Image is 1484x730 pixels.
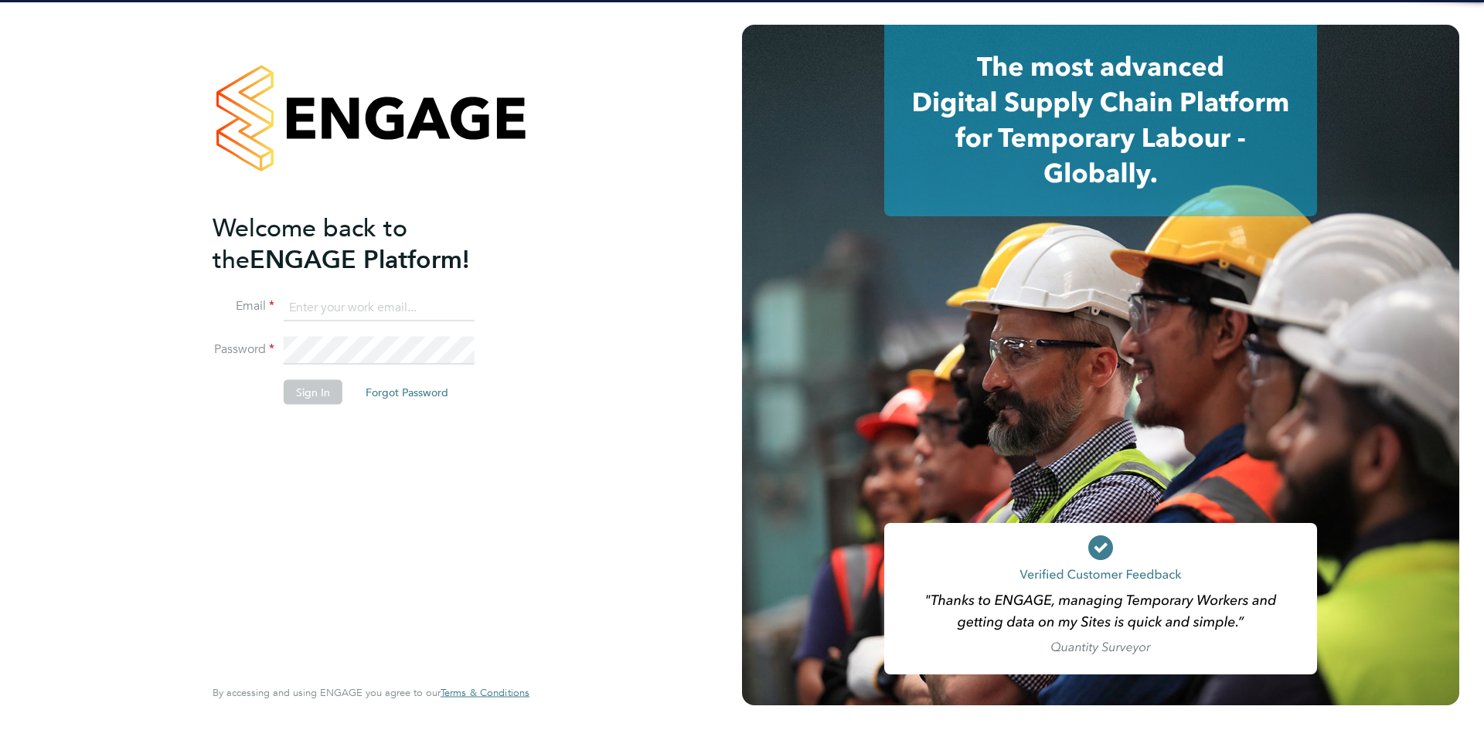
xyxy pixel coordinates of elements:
h2: ENGAGE Platform! [213,212,514,275]
span: Terms & Conditions [441,686,529,699]
label: Email [213,298,274,314]
button: Forgot Password [353,380,461,405]
span: Welcome back to the [213,212,407,274]
button: Sign In [284,380,342,405]
span: By accessing and using ENGAGE you agree to our [213,686,529,699]
label: Password [213,341,274,358]
input: Enter your work email... [284,294,475,321]
a: Terms & Conditions [441,687,529,699]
